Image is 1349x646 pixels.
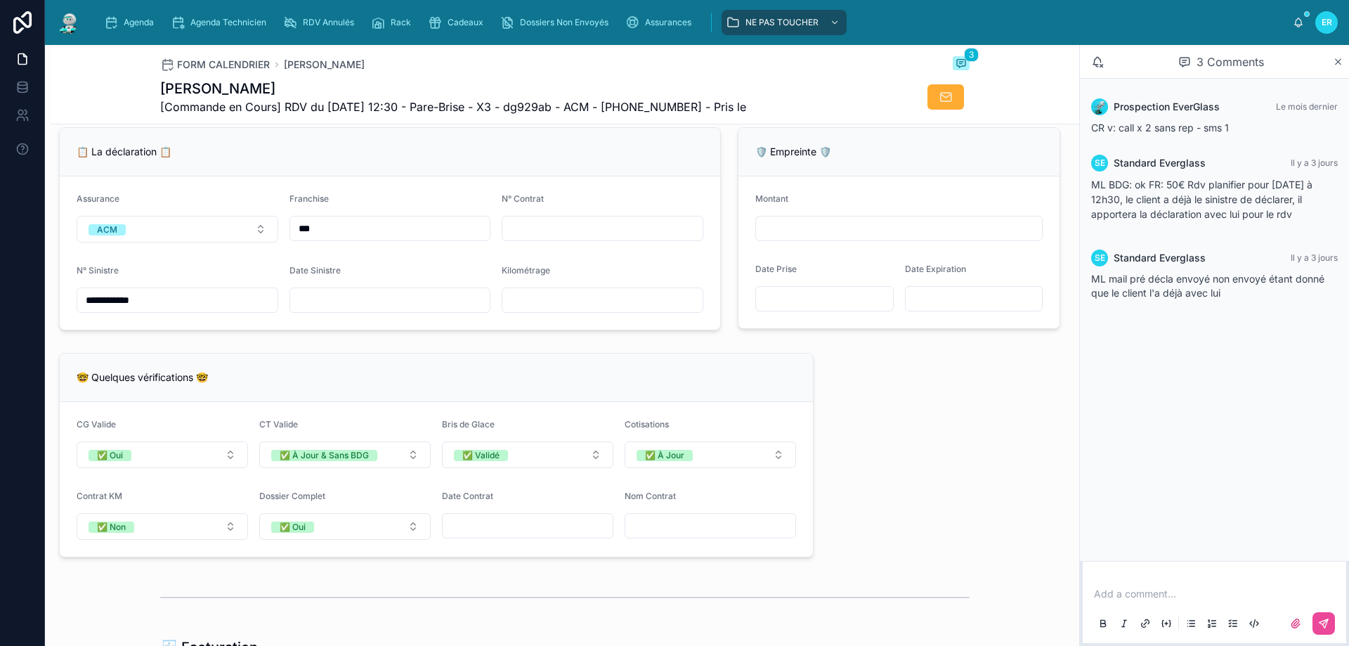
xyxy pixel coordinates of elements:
span: SE [1095,157,1105,169]
a: NE PAS TOUCHER [722,10,847,35]
div: ✅ Validé [462,450,500,461]
span: Kilométrage [502,265,550,276]
a: Agenda Technicien [167,10,276,35]
a: Rack [367,10,421,35]
img: App logo [56,11,82,34]
div: ✅ Oui [280,522,306,533]
span: Standard Everglass [1114,251,1206,265]
span: Le mois dernier [1276,101,1338,112]
button: Select Button [625,441,796,468]
a: Agenda [100,10,164,35]
span: Contrat KM [77,491,122,501]
div: ACM [97,224,117,235]
button: Select Button [77,441,248,468]
span: CR v: call x 2 sans rep - sms 1 [1091,122,1229,134]
h1: [PERSON_NAME] [160,79,746,98]
span: Agenda [124,17,154,28]
span: Assurance [77,193,119,204]
span: 3 Comments [1197,53,1264,70]
span: NE PAS TOUCHER [745,17,819,28]
span: Bris de Glace [442,419,495,429]
span: Date Contrat [442,491,493,501]
div: ✅ À Jour & Sans BDG [280,450,369,461]
a: [PERSON_NAME] [284,58,365,72]
span: RDV Annulés [303,17,354,28]
button: Select Button [259,441,431,468]
p: ML BDG: ok FR: 50€ Rdv planifier pour [DATE] à 12h30, le client a déjà le sinistre de déclarer, i... [1091,177,1338,221]
span: Rack [391,17,411,28]
button: Select Button [442,441,613,468]
span: 🤓 Quelques vérifications 🤓 [77,371,208,383]
span: 🛡️ Empreinte 🛡️ [755,146,831,157]
span: Dossiers Non Envoyés [520,17,608,28]
span: Dossier Complet [259,491,325,501]
span: Il y a 3 jours [1291,252,1338,263]
div: ✅ Oui [97,450,123,461]
div: ✅ Non [97,522,126,533]
span: N° Contrat [502,193,544,204]
span: Prospection EverGlass [1114,100,1220,114]
span: Il y a 3 jours [1291,157,1338,168]
span: ER [1322,17,1332,28]
span: [Commande en Cours] RDV du [DATE] 12:30 - Pare-Brise - X3 - dg929ab - ACM - [PHONE_NUMBER] - Pris le [160,98,746,115]
span: Date Sinistre [289,265,341,276]
span: FORM CALENDRIER [177,58,270,72]
span: Agenda Technicien [190,17,266,28]
span: SE [1095,252,1105,264]
a: Cadeaux [424,10,493,35]
span: Assurances [645,17,691,28]
a: Assurances [621,10,701,35]
a: FORM CALENDRIER [160,58,270,72]
button: Select Button [77,513,248,540]
span: Date Expiration [905,264,966,274]
button: 3 [953,56,970,73]
a: Dossiers Non Envoyés [496,10,618,35]
button: Select Button [259,513,431,540]
button: Select Button [77,216,278,243]
div: scrollable content [93,7,1293,38]
span: Franchise [289,193,329,204]
span: 3 [964,48,979,62]
span: Cadeaux [448,17,483,28]
span: Standard Everglass [1114,156,1206,170]
span: ML mail pré décla envoyé non envoyé étant donné que le client l'a déjà avec lui [1091,273,1324,299]
span: N° Sinistre [77,265,119,276]
a: RDV Annulés [279,10,364,35]
span: Date Prise [755,264,797,274]
div: ✅ À Jour [645,450,684,461]
span: 📋 La déclaration 📋 [77,146,171,157]
span: Nom Contrat [625,491,676,501]
span: CG Valide [77,419,116,429]
span: Montant [755,193,788,204]
span: CT Valide [259,419,298,429]
span: Cotisations [625,419,669,429]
